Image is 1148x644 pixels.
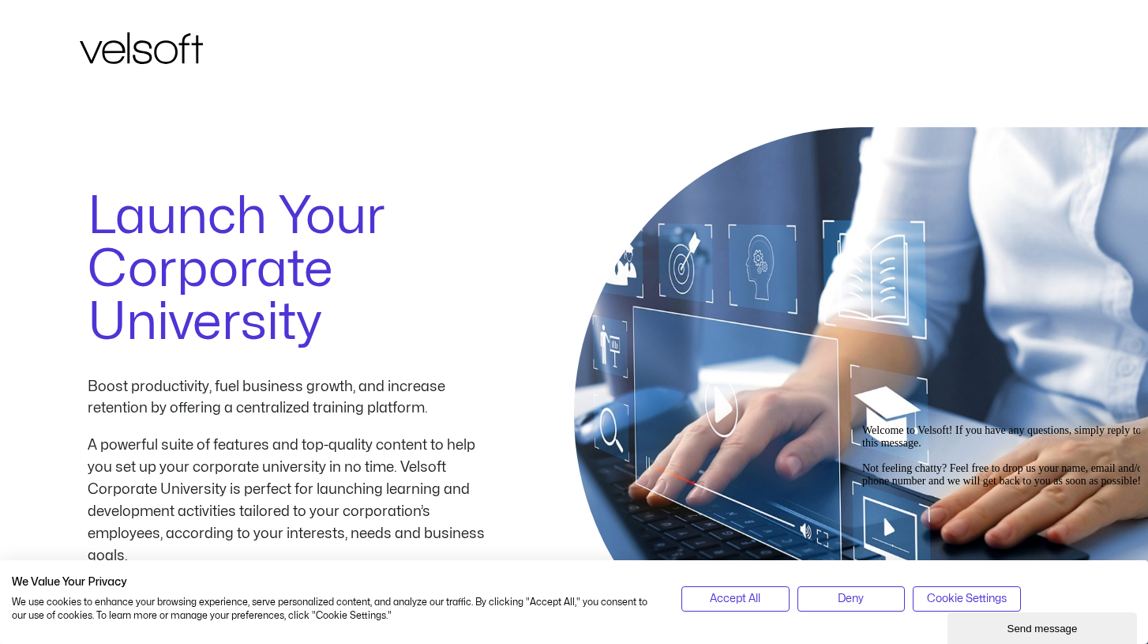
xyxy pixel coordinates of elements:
[681,586,789,612] button: Accept all cookies
[6,6,291,69] span: Welcome to Velsoft! If you have any questions, simply reply to this message. Not feeling chatty? ...
[838,590,864,608] span: Deny
[797,586,905,612] button: Deny all cookies
[856,418,1140,604] iframe: chat widget
[710,590,760,608] span: Accept All
[88,435,487,567] div: A powerful suite of features and top-quality content to help you set up your corporate university...
[12,596,658,623] p: We use cookies to enhance your browsing experience, serve personalized content, and analyze our t...
[12,575,658,589] h2: We Value Your Privacy
[88,190,487,349] h1: Launch Your Corporate University
[80,32,203,64] img: Velsoft Training Materials
[6,6,291,70] div: Welcome to Velsoft! If you have any questions, simply reply to this message.Not feeling chatty? F...
[88,376,487,419] p: Boost productivity, fuel business growth, and increase retention by offering a centralized traini...
[947,609,1140,644] iframe: chat widget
